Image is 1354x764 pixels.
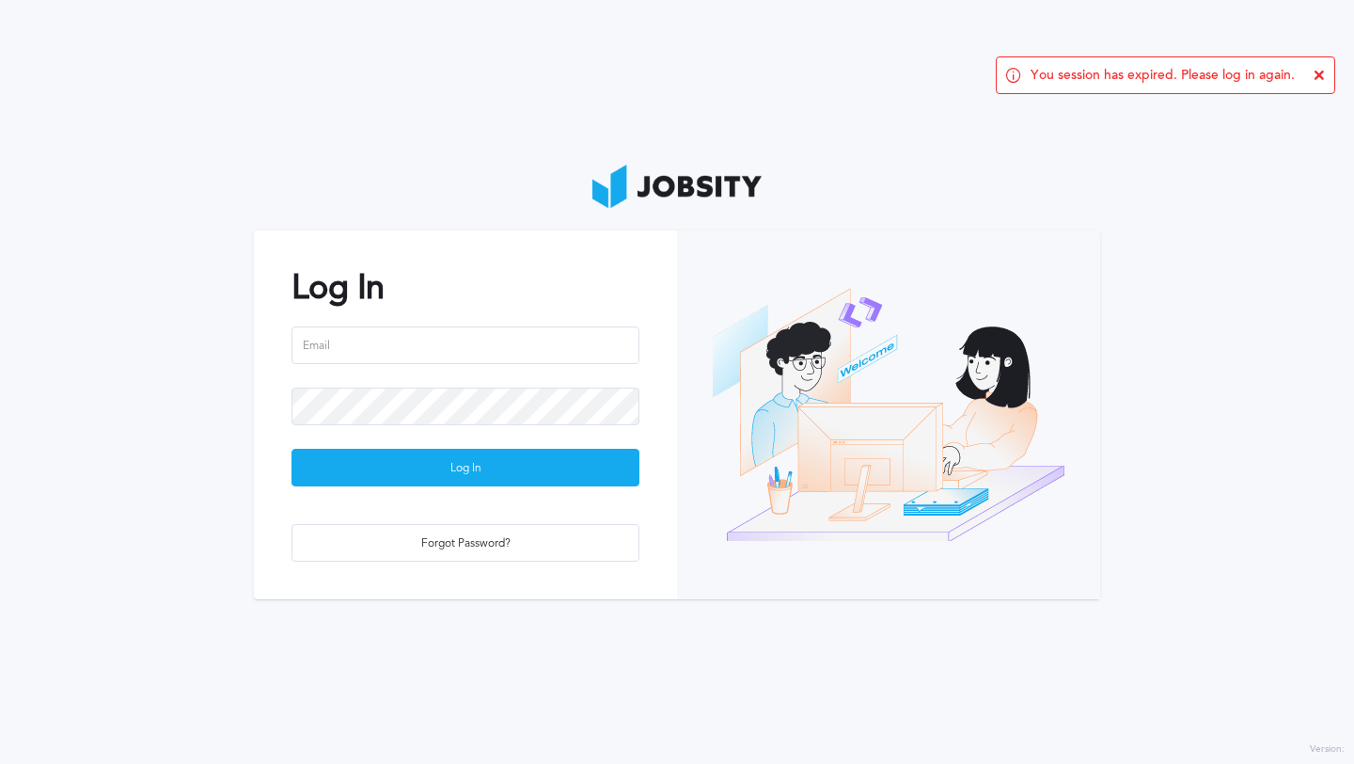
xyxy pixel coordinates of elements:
[1310,744,1345,756] label: Version:
[292,450,638,487] div: Log In
[1031,68,1295,83] span: You session has expired. Please log in again.
[291,326,639,364] input: Email
[292,525,638,563] div: Forgot Password?
[291,524,639,562] button: Forgot Password?
[291,268,639,307] h2: Log In
[291,449,639,486] button: Log In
